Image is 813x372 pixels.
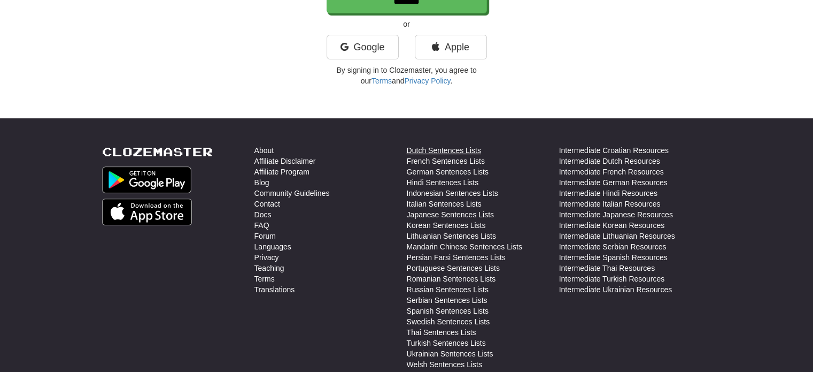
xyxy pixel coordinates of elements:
a: Romanian Sentences Lists [407,274,496,284]
a: Intermediate Italian Resources [559,199,661,209]
a: Spanish Sentences Lists [407,306,489,316]
a: Hindi Sentences Lists [407,177,479,188]
a: Languages [254,241,291,252]
a: About [254,145,274,156]
a: Thai Sentences Lists [407,327,476,338]
a: Italian Sentences Lists [407,199,482,209]
a: Teaching [254,263,284,274]
p: or [327,19,487,29]
a: Intermediate Ukrainian Resources [559,284,672,295]
a: Indonesian Sentences Lists [407,188,498,199]
a: Terms [254,274,275,284]
a: Google [327,35,399,59]
a: Contact [254,199,280,209]
a: Portuguese Sentences Lists [407,263,500,274]
a: Privacy Policy [404,77,450,85]
a: Intermediate Turkish Resources [559,274,665,284]
a: Apple [415,35,487,59]
a: French Sentences Lists [407,156,485,166]
a: Affiliate Disclaimer [254,156,316,166]
a: Intermediate Thai Resources [559,263,655,274]
a: Intermediate Lithuanian Resources [559,231,675,241]
a: Turkish Sentences Lists [407,338,486,348]
a: Clozemaster [102,145,213,158]
a: Russian Sentences Lists [407,284,489,295]
a: Community Guidelines [254,188,330,199]
a: Persian Farsi Sentences Lists [407,252,506,263]
a: Swedish Sentences Lists [407,316,490,327]
a: Intermediate Japanese Resources [559,209,673,220]
a: Affiliate Program [254,166,309,177]
a: Mandarin Chinese Sentences Lists [407,241,522,252]
img: Get it on Google Play [102,166,192,193]
a: Intermediate Spanish Resources [559,252,668,263]
a: Privacy [254,252,279,263]
a: Intermediate Dutch Resources [559,156,660,166]
a: Terms [371,77,392,85]
a: Docs [254,209,272,220]
p: By signing in to Clozemaster, you agree to our and . [327,65,487,86]
a: Intermediate Korean Resources [559,220,665,231]
a: Welsh Sentences Lists [407,359,482,370]
a: Forum [254,231,276,241]
a: Ukrainian Sentences Lists [407,348,493,359]
a: Intermediate Croatian Resources [559,145,669,156]
a: FAQ [254,220,269,231]
a: Serbian Sentences Lists [407,295,487,306]
a: Korean Sentences Lists [407,220,486,231]
a: Lithuanian Sentences Lists [407,231,496,241]
a: Intermediate French Resources [559,166,664,177]
img: Get it on App Store [102,199,192,225]
a: Translations [254,284,295,295]
a: Intermediate Hindi Resources [559,188,657,199]
a: Blog [254,177,269,188]
a: Intermediate Serbian Resources [559,241,667,252]
a: Intermediate German Resources [559,177,668,188]
a: German Sentences Lists [407,166,489,177]
a: Japanese Sentences Lists [407,209,494,220]
a: Dutch Sentences Lists [407,145,481,156]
